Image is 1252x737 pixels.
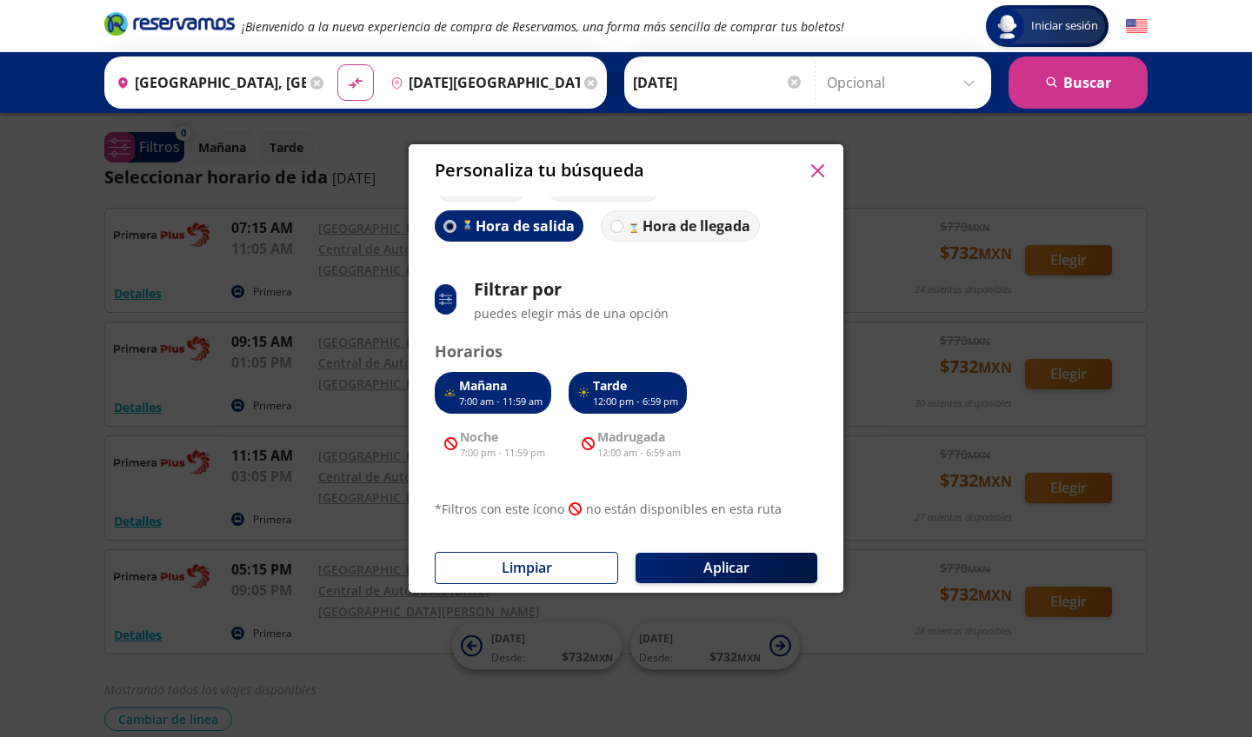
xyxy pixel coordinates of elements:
p: puedes elegir más de una opción [474,304,669,322]
p: Madrugada [597,428,681,446]
span: Iniciar sesión [1024,17,1105,35]
p: 7:00 am - 11:59 am [459,395,543,409]
p: Tarde [593,376,678,395]
button: Mañana7:00 am - 11:59 am [435,372,551,414]
input: Buscar Origen [110,61,306,104]
i: Brand Logo [104,10,235,37]
p: 12:00 am - 6:59 am [597,446,681,461]
p: Noche [460,428,545,446]
p: 7:00 pm - 11:59 pm [460,446,545,461]
input: Opcional [827,61,982,104]
em: ¡Bienvenido a la nueva experiencia de compra de Reservamos, una forma más sencilla de comprar tus... [242,18,844,35]
input: Buscar Destino [383,61,580,104]
p: Filtrar por [474,276,669,302]
p: Personaliza tu búsqueda [435,157,644,183]
p: Horarios [435,340,817,363]
button: Buscar [1009,56,1148,109]
p: * Filtros con este ícono [435,500,564,518]
button: English [1126,16,1148,37]
p: Hora de salida [476,216,575,236]
p: no están disponibles en esta ruta [586,500,782,518]
p: Mañana [459,376,543,395]
button: Tarde12:00 pm - 6:59 pm [569,372,687,414]
button: Madrugada12:00 am - 6:59 am [572,422,690,466]
button: Aplicar [636,553,817,583]
p: Hora de llegada [643,216,750,236]
p: 12:00 pm - 6:59 pm [593,395,678,409]
button: Noche7:00 pm - 11:59 pm [435,422,555,466]
input: Elegir Fecha [633,61,803,104]
a: Brand Logo [104,10,235,42]
button: Limpiar [435,552,618,584]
